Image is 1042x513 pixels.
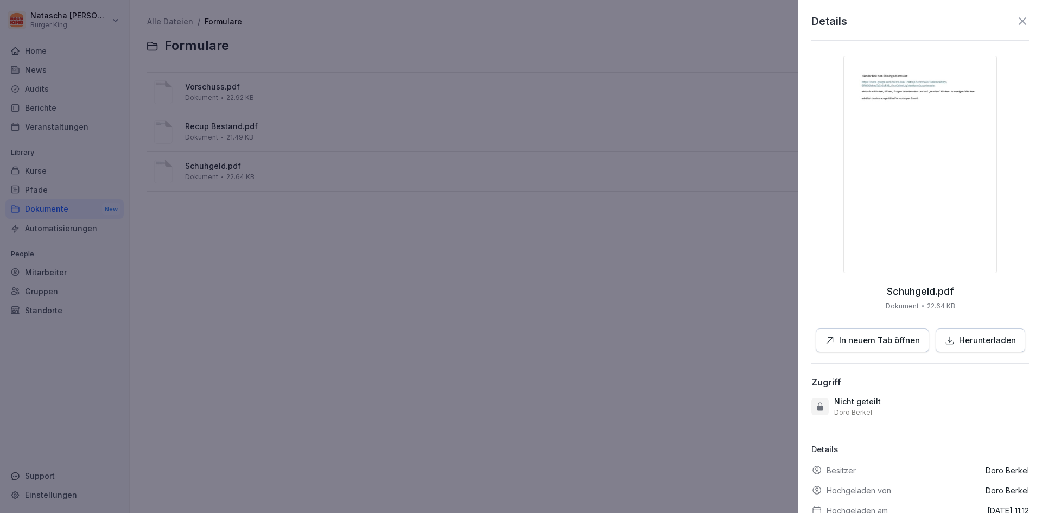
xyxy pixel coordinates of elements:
button: Herunterladen [936,328,1025,353]
p: Besitzer [827,465,856,476]
p: Doro Berkel [986,485,1029,496]
p: In neuem Tab öffnen [839,334,920,347]
p: 22.64 KB [927,301,955,311]
p: Details [811,13,847,29]
img: thumbnail [843,56,997,273]
p: Herunterladen [959,334,1016,347]
p: Doro Berkel [986,465,1029,476]
div: Zugriff [811,377,841,388]
p: Doro Berkel [834,408,872,417]
p: Dokument [886,301,919,311]
p: Nicht geteilt [834,396,881,407]
p: Details [811,444,1029,456]
button: In neuem Tab öffnen [816,328,929,353]
p: Schuhgeld.pdf [887,286,954,297]
p: Hochgeladen von [827,485,891,496]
